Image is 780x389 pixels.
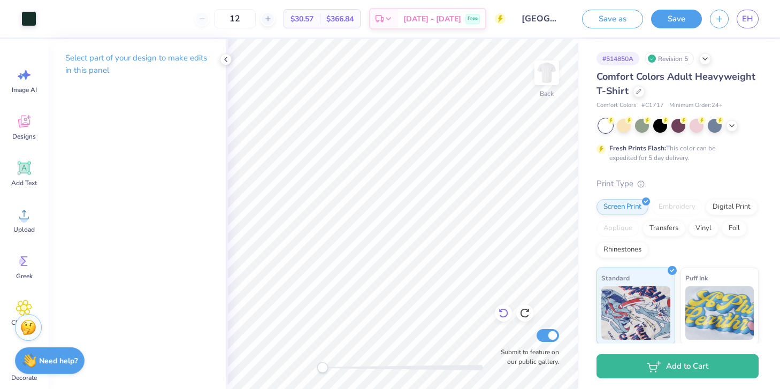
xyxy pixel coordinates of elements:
[290,13,313,25] span: $30.57
[601,272,630,284] span: Standard
[536,62,557,83] img: Back
[403,13,461,25] span: [DATE] - [DATE]
[12,86,37,94] span: Image AI
[214,9,256,28] input: – –
[326,13,354,25] span: $366.84
[652,199,702,215] div: Embroidery
[597,354,759,378] button: Add to Cart
[468,15,478,22] span: Free
[685,286,754,340] img: Puff Ink
[597,70,755,97] span: Comfort Colors Adult Heavyweight T-Shirt
[597,52,639,65] div: # 514850A
[609,143,741,163] div: This color can be expedited for 5 day delivery.
[11,179,37,187] span: Add Text
[722,220,747,237] div: Foil
[540,89,554,98] div: Back
[737,10,759,28] a: EH
[13,225,35,234] span: Upload
[689,220,718,237] div: Vinyl
[609,144,666,152] strong: Fresh Prints Flash:
[16,272,33,280] span: Greek
[12,132,36,141] span: Designs
[6,318,42,335] span: Clipart & logos
[597,220,639,237] div: Applique
[597,178,759,190] div: Print Type
[597,199,648,215] div: Screen Print
[514,8,566,29] input: Untitled Design
[11,373,37,382] span: Decorate
[742,13,753,25] span: EH
[601,286,670,340] img: Standard
[39,356,78,366] strong: Need help?
[706,199,758,215] div: Digital Print
[685,272,708,284] span: Puff Ink
[495,347,559,367] label: Submit to feature on our public gallery.
[651,10,702,28] button: Save
[582,10,643,28] button: Save as
[597,242,648,258] div: Rhinestones
[317,362,328,373] div: Accessibility label
[597,101,636,110] span: Comfort Colors
[669,101,723,110] span: Minimum Order: 24 +
[65,52,209,77] p: Select part of your design to make edits in this panel
[645,52,694,65] div: Revision 5
[643,220,685,237] div: Transfers
[641,101,664,110] span: # C1717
